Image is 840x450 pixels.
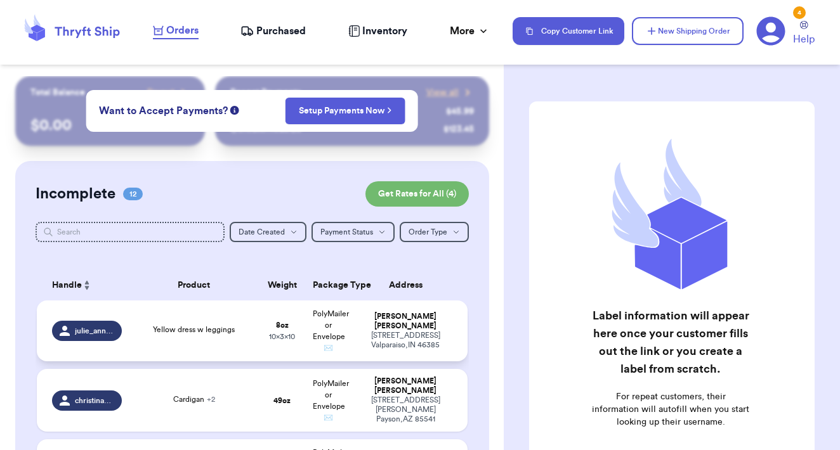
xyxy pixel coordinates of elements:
[305,270,351,300] th: Package Type
[362,23,407,39] span: Inventory
[230,86,301,99] p: Recent Payments
[351,270,468,300] th: Address
[513,17,624,45] button: Copy Customer Link
[450,23,490,39] div: More
[359,312,452,331] div: [PERSON_NAME] [PERSON_NAME]
[147,86,174,99] span: Payout
[313,310,349,352] span: PolyMailer or Envelope ✉️
[273,397,291,404] strong: 49 oz
[36,184,115,204] h2: Incomplete
[256,23,306,39] span: Purchased
[30,86,85,99] p: Total Balance
[632,17,744,45] button: New Shipping Order
[312,222,395,242] button: Payment Status
[299,105,392,117] a: Setup Payments Now
[793,21,815,47] a: Help
[82,278,92,293] button: Sort ascending
[320,228,373,236] span: Payment Status
[230,222,306,242] button: Date Created
[153,326,235,333] span: Yellow dress w leggings
[259,270,305,300] th: Weight
[400,222,469,242] button: Order Type
[426,86,459,99] span: View all
[239,228,285,236] span: Date Created
[359,376,452,395] div: [PERSON_NAME] [PERSON_NAME]
[793,32,815,47] span: Help
[426,86,474,99] a: View all
[365,181,469,207] button: Get Rates for All (4)
[36,222,225,242] input: Search
[443,123,474,136] div: $ 123.45
[359,331,452,350] div: [STREET_ADDRESS] Valparaiso , IN 46385
[173,395,215,403] span: Cardigan
[75,395,114,406] span: christinagarrisi
[359,395,452,424] div: [STREET_ADDRESS][PERSON_NAME] Payson , AZ 85541
[592,390,749,428] p: For repeat customers, their information will autofill when you start looking up their username.
[793,6,806,19] div: 4
[269,333,295,340] span: 10 x 3 x 10
[276,321,289,329] strong: 8 oz
[129,270,259,300] th: Product
[30,115,190,136] p: $ 0.00
[123,188,143,200] span: 12
[75,326,114,336] span: julie_anne1998
[592,307,749,378] h2: Label information will appear here once your customer fills out the link or you create a label fr...
[313,380,349,421] span: PolyMailer or Envelope ✉️
[240,23,306,39] a: Purchased
[207,395,215,403] span: + 2
[756,16,785,46] a: 4
[147,86,190,99] a: Payout
[446,105,474,118] div: $ 45.99
[52,279,82,292] span: Handle
[99,103,228,119] span: Want to Accept Payments?
[166,23,199,38] span: Orders
[285,98,405,124] button: Setup Payments Now
[348,23,407,39] a: Inventory
[153,23,199,39] a: Orders
[409,228,447,236] span: Order Type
